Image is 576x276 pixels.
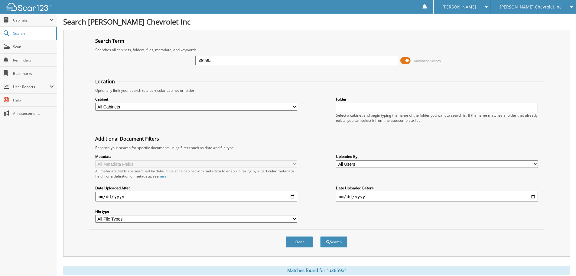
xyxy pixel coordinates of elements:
[95,168,297,179] div: All metadata fields are searched by default. Select a cabinet with metadata to enable filtering b...
[92,145,541,150] div: Enhance your search for specific documents using filters such as date and file type.
[442,5,476,9] span: [PERSON_NAME]
[336,185,538,191] label: Date Uploaded Before
[13,84,50,89] span: User Reports
[13,58,54,63] span: Reminders
[13,98,54,103] span: Help
[92,38,127,44] legend: Search Term
[320,236,347,248] button: Search
[159,174,167,179] a: here
[336,113,538,123] div: Select a cabinet and begin typing the name of the folder you want to search in. If the name match...
[95,185,297,191] label: Date Uploaded After
[6,3,51,11] img: scan123-logo-white.svg
[95,209,297,214] label: File type
[13,31,53,36] span: Search
[13,111,54,116] span: Announcements
[336,192,538,201] input: end
[13,44,54,49] span: Scan
[92,88,541,93] div: Optionally limit your search to a particular cabinet or folder
[336,154,538,159] label: Uploaded By
[13,18,50,23] span: Cabinets
[92,78,118,85] legend: Location
[414,58,441,63] span: Advanced Search
[95,97,297,102] label: Cabinet
[92,47,541,52] div: Searches all cabinets, folders, files, metadata, and keywords
[500,5,561,9] span: [PERSON_NAME] Chevrolet Inc
[13,71,54,76] span: Bookmarks
[286,236,313,248] button: Clear
[63,17,570,27] h1: Search [PERSON_NAME] Chevrolet Inc
[336,97,538,102] label: Folder
[92,135,162,142] legend: Additional Document Filters
[63,266,570,275] div: Matches found for "u3659a"
[95,192,297,201] input: start
[95,154,297,159] label: Metadata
